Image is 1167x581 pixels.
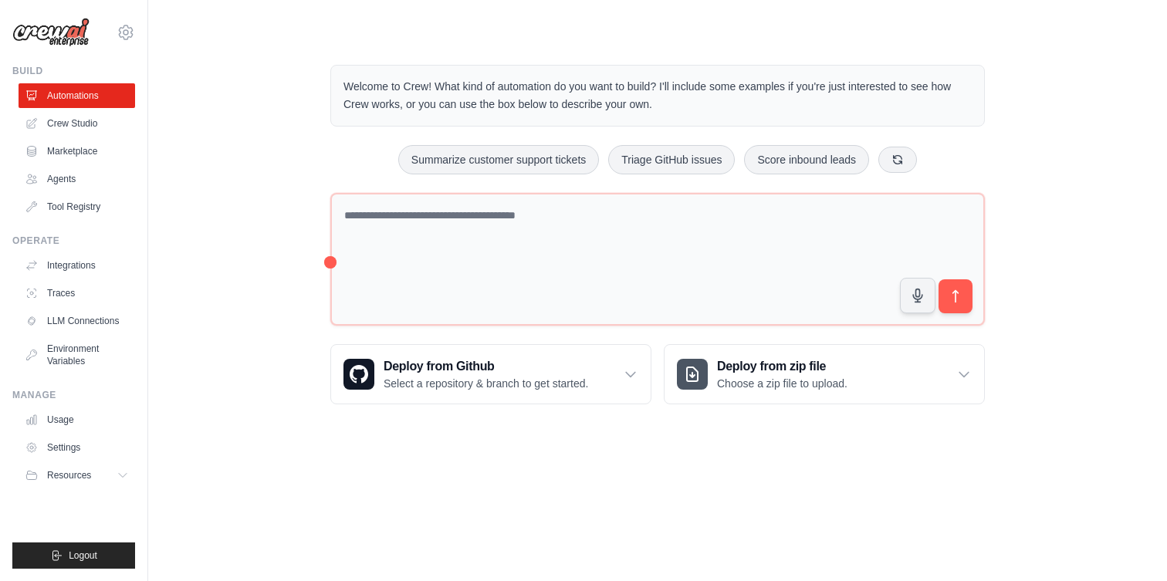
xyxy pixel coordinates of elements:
button: Resources [19,463,135,488]
a: Automations [19,83,135,108]
a: Tool Registry [19,194,135,219]
a: Marketplace [19,139,135,164]
button: Summarize customer support tickets [398,145,599,174]
div: Build [12,65,135,77]
span: Logout [69,549,97,562]
button: Triage GitHub issues [608,145,735,174]
a: Integrations [19,253,135,278]
div: Operate [12,235,135,247]
span: Resources [47,469,91,481]
a: Agents [19,167,135,191]
p: Welcome to Crew! What kind of automation do you want to build? I'll include some examples if you'... [343,78,972,113]
p: Choose a zip file to upload. [717,376,847,391]
a: Traces [19,281,135,306]
button: Score inbound leads [744,145,869,174]
img: Logo [12,18,90,47]
button: Logout [12,542,135,569]
div: Manage [12,389,135,401]
a: Usage [19,407,135,432]
a: Environment Variables [19,336,135,373]
h3: Deploy from Github [384,357,588,376]
a: Crew Studio [19,111,135,136]
p: Select a repository & branch to get started. [384,376,588,391]
h3: Deploy from zip file [717,357,847,376]
a: LLM Connections [19,309,135,333]
a: Settings [19,435,135,460]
